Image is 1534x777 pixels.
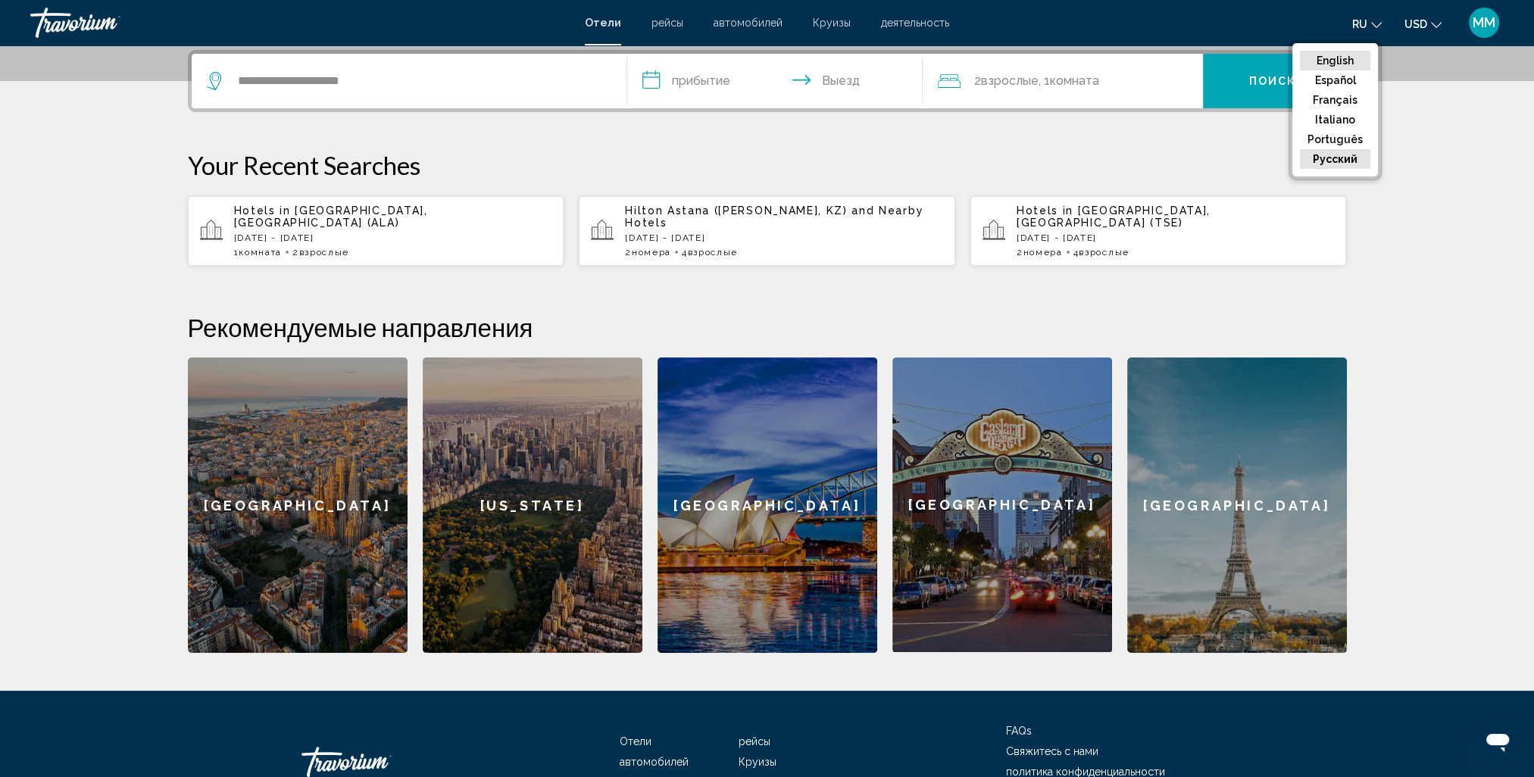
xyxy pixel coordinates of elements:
button: Поиск [1203,54,1343,108]
a: Свяжитесь с нами [1006,745,1098,757]
span: 2 [292,247,349,257]
span: 1 [234,247,282,257]
span: Взрослые [688,247,738,257]
a: Travorium [30,8,570,38]
span: Поиск [1249,76,1297,88]
a: [GEOGRAPHIC_DATA] [892,357,1112,653]
p: Your Recent Searches [188,150,1347,180]
span: 4 [1073,247,1129,257]
a: FAQs [1006,725,1032,737]
span: 2 [1017,247,1063,257]
a: [GEOGRAPHIC_DATA] [188,357,408,653]
button: Change currency [1404,13,1442,35]
button: русский [1300,149,1370,169]
a: Отели [620,735,651,747]
a: рейсы [739,735,770,747]
button: Italiano [1300,110,1370,129]
a: Круизы [813,17,851,29]
p: [DATE] - [DATE] [625,232,943,243]
a: [GEOGRAPHIC_DATA] [658,357,877,653]
span: Взрослые [1079,247,1129,257]
a: автомобилей [714,17,783,29]
a: деятельность [881,17,949,29]
span: [GEOGRAPHIC_DATA], [GEOGRAPHIC_DATA] (TSE) [1017,204,1211,229]
span: Комната [1050,73,1099,88]
a: Отели [585,17,621,29]
a: Круизы [739,756,776,768]
button: Travelers: 2 adults, 0 children [923,54,1203,108]
a: автомобилей [620,756,689,768]
span: Взрослые [981,73,1039,88]
span: [GEOGRAPHIC_DATA], [GEOGRAPHIC_DATA] (ALA) [234,204,428,229]
button: Português [1300,129,1370,149]
button: Check in and out dates [627,54,923,108]
span: Hotels in [1017,204,1073,217]
div: Search widget [192,54,1343,108]
button: Español [1300,70,1370,90]
button: Hilton Astana ([PERSON_NAME], KZ) and Nearby Hotels[DATE] - [DATE]2номера4Взрослые [579,195,955,267]
span: 2 [625,247,671,257]
span: номера [1023,247,1063,257]
span: Hotels in [234,204,291,217]
button: English [1300,51,1370,70]
span: MM [1473,15,1495,30]
a: [GEOGRAPHIC_DATA] [1127,357,1347,653]
span: Комната [239,247,282,257]
div: [GEOGRAPHIC_DATA] [892,357,1112,652]
p: [DATE] - [DATE] [234,232,552,243]
span: and Nearby Hotels [625,204,923,229]
a: рейсы [651,17,683,29]
span: USD [1404,18,1427,30]
p: [DATE] - [DATE] [1017,232,1335,243]
button: User Menu [1464,7,1504,39]
button: Français [1300,90,1370,110]
span: Hilton Astana ([PERSON_NAME], KZ) [625,204,847,217]
span: , 1 [1039,70,1099,92]
h2: Рекомендуемые направления [188,312,1347,342]
span: Взрослые [299,247,349,257]
span: ru [1352,18,1367,30]
button: Hotels in [GEOGRAPHIC_DATA], [GEOGRAPHIC_DATA] (ALA)[DATE] - [DATE]1Комната2Взрослые [188,195,564,267]
span: 2 [974,70,1039,92]
button: Change language [1352,13,1382,35]
span: номера [632,247,671,257]
button: Hotels in [GEOGRAPHIC_DATA], [GEOGRAPHIC_DATA] (TSE)[DATE] - [DATE]2номера4Взрослые [970,195,1347,267]
span: 4 [682,247,738,257]
iframe: Кнопка запуска окна обмена сообщениями [1473,716,1522,765]
a: [US_STATE] [423,357,642,653]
